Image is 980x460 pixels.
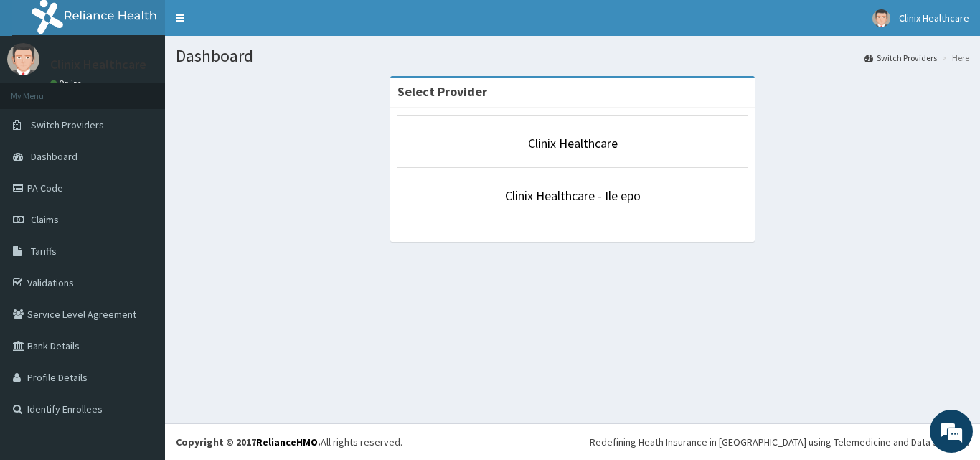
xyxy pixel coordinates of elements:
footer: All rights reserved. [165,423,980,460]
div: Redefining Heath Insurance in [GEOGRAPHIC_DATA] using Telemedicine and Data Science! [590,435,969,449]
img: User Image [7,43,39,75]
strong: Select Provider [397,83,487,100]
a: Switch Providers [864,52,937,64]
strong: Copyright © 2017 . [176,436,321,449]
img: User Image [872,9,890,27]
h1: Dashboard [176,47,969,65]
span: Switch Providers [31,118,104,131]
a: Clinix Healthcare [528,135,618,151]
span: Claims [31,213,59,226]
p: Clinix Healthcare [50,58,146,71]
li: Here [938,52,969,64]
span: Dashboard [31,150,77,163]
span: Clinix Healthcare [899,11,969,24]
a: RelianceHMO [256,436,318,449]
a: Clinix Healthcare - Ile epo [505,187,641,204]
a: Online [50,78,85,88]
span: Tariffs [31,245,57,258]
